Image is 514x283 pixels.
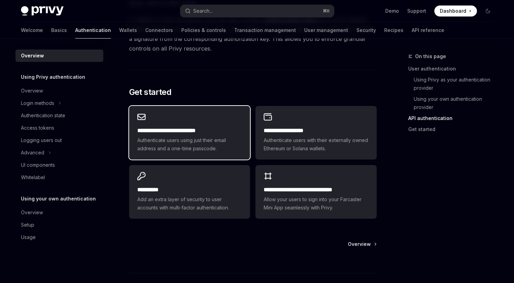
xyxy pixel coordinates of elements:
span: ⌘ K [323,8,330,14]
a: API reference [412,22,444,39]
a: Dashboard [434,6,477,17]
a: Overview [15,85,103,97]
button: Open search [180,5,334,17]
a: Overview [15,50,103,62]
div: Access tokens [21,124,54,132]
a: Authentication [75,22,111,39]
div: Usage [21,233,36,241]
span: Overview [348,241,371,248]
a: Security [356,22,376,39]
div: Search... [193,7,213,15]
a: Overview [348,241,376,248]
div: UI components [21,161,55,169]
a: Whitelabel [15,171,103,184]
a: User management [304,22,348,39]
button: Toggle Login methods section [15,97,103,109]
button: Toggle dark mode [482,6,493,17]
a: UI components [15,159,103,171]
a: Overview [15,206,103,219]
a: Recipes [384,22,403,39]
a: **** **** **** ****Authenticate users with their externally owned Ethereum or Solana wallets. [255,106,376,160]
a: Connectors [145,22,173,39]
a: Using Privy as your authentication provider [408,74,499,94]
a: Get started [408,124,499,135]
a: API authentication [408,113,499,124]
span: Dashboard [440,8,466,14]
span: Allow your users to sign into your Farcaster Mini App seamlessly with Privy. [264,195,368,212]
a: Support [407,8,426,14]
span: Authenticate users with their externally owned Ethereum or Solana wallets. [264,136,368,153]
button: Toggle Advanced section [15,146,103,159]
img: dark logo [21,6,64,16]
div: Overview [21,52,44,60]
a: User authentication [408,63,499,74]
a: Policies & controls [181,22,226,39]
div: Advanced [21,149,44,157]
div: Authentication state [21,111,65,120]
a: Access tokens [15,122,103,134]
a: Welcome [21,22,43,39]
div: Setup [21,221,34,229]
a: Demo [385,8,399,14]
div: Login methods [21,99,54,107]
a: **** *****Add an extra layer of security to user accounts with multi-factor authentication. [129,165,250,219]
div: Overview [21,87,43,95]
a: Basics [51,22,67,39]
span: Get started [129,87,171,98]
a: Transaction management [234,22,296,39]
h5: Using Privy authentication [21,73,85,81]
div: Logging users out [21,136,62,144]
h5: Using your own authentication [21,195,96,203]
a: Logging users out [15,134,103,146]
a: Using your own authentication provider [408,94,499,113]
span: Add an extra layer of security to user accounts with multi-factor authentication. [137,195,242,212]
a: Usage [15,231,103,243]
a: Wallets [119,22,137,39]
span: Authenticate users using just their email address and a one-time passcode. [137,136,242,153]
div: Overview [21,208,43,217]
a: Authentication state [15,109,103,122]
span: On this page [415,52,446,61]
a: Setup [15,219,103,231]
div: Whitelabel [21,173,45,182]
